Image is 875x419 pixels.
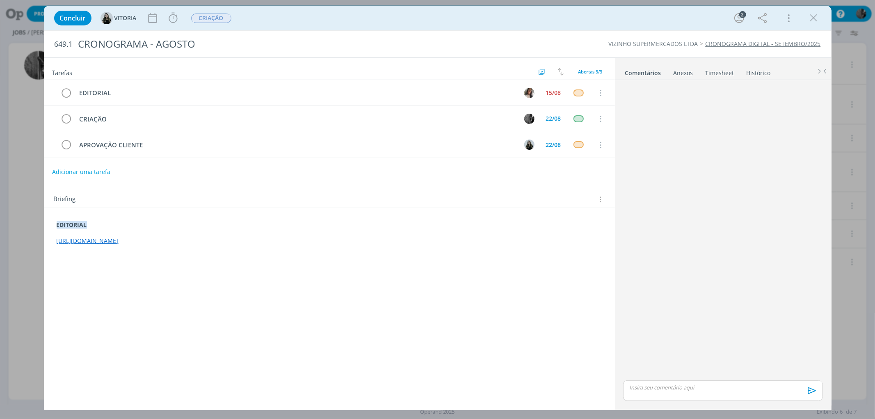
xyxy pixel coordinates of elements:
span: CRIAÇÃO [191,14,231,23]
div: Anexos [674,69,693,77]
button: Adicionar uma tarefa [52,165,111,179]
a: VIZINHO SUPERMERCADOS LTDA [609,40,698,48]
button: C [523,87,536,99]
button: 2 [733,11,746,25]
a: Histórico [746,65,771,77]
img: arrow-down-up.svg [558,68,564,76]
div: EDITORIAL [76,88,517,98]
button: V [523,139,536,151]
span: VITORIA [114,15,137,21]
div: CRIAÇÃO [76,114,517,124]
strong: EDITORIAL [57,221,87,229]
img: P [524,114,535,124]
span: Briefing [54,194,76,205]
button: P [523,112,536,125]
button: Concluir [54,11,91,25]
a: CRONOGRAMA DIGITAL - SETEMBRO/2025 [706,40,821,48]
div: 2 [739,11,746,18]
img: V [101,12,113,24]
div: CRONOGRAMA - AGOSTO [75,34,498,54]
img: C [524,88,535,98]
a: Timesheet [705,65,735,77]
div: dialog [44,6,832,410]
span: Tarefas [52,67,73,77]
div: 22/08 [546,142,561,148]
a: Comentários [625,65,662,77]
span: Abertas 3/3 [578,69,603,75]
img: V [524,140,535,150]
button: CRIAÇÃO [191,13,232,23]
div: APROVAÇÃO CLIENTE [76,140,517,150]
button: VVITORIA [101,12,137,24]
div: 22/08 [546,116,561,121]
span: 649.1 [55,40,73,49]
a: [URL][DOMAIN_NAME] [57,237,119,245]
div: 15/08 [546,90,561,96]
span: Concluir [60,15,86,21]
